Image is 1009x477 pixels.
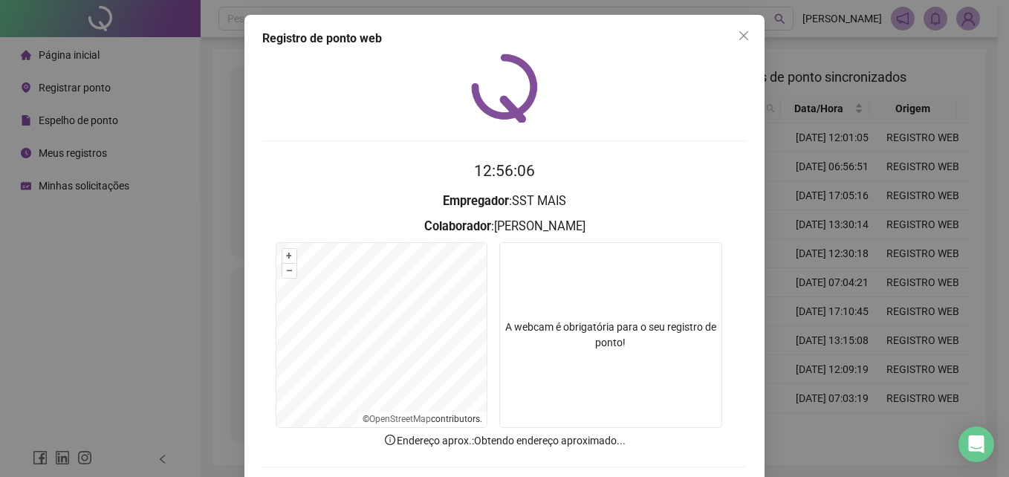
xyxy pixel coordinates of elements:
[262,432,747,449] p: Endereço aprox. : Obtendo endereço aproximado...
[282,249,296,263] button: +
[732,24,756,48] button: Close
[738,30,750,42] span: close
[424,219,491,233] strong: Colaborador
[471,53,538,123] img: QRPoint
[383,433,397,447] span: info-circle
[958,426,994,462] div: Open Intercom Messenger
[499,242,722,428] div: A webcam é obrigatória para o seu registro de ponto!
[363,414,482,424] li: © contributors.
[262,30,747,48] div: Registro de ponto web
[443,194,509,208] strong: Empregador
[262,192,747,211] h3: : SST MAIS
[369,414,431,424] a: OpenStreetMap
[282,264,296,278] button: –
[262,217,747,236] h3: : [PERSON_NAME]
[474,162,535,180] time: 12:56:06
